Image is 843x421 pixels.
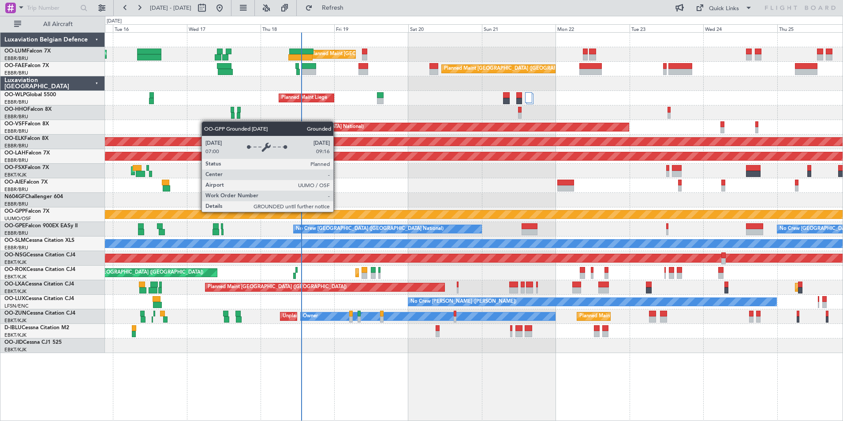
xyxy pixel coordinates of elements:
a: EBBR/BRU [4,143,28,149]
a: OO-SLMCessna Citation XLS [4,238,75,243]
div: Planned Maint Liege [281,91,327,105]
a: EBKT/KJK [4,288,26,295]
a: EBBR/BRU [4,55,28,62]
div: Mon 22 [556,24,629,32]
div: Sat 20 [408,24,482,32]
div: AOG Maint Kortrijk-[GEOGRAPHIC_DATA] [134,164,230,177]
a: UUMO/OSF [4,215,31,222]
span: OO-ROK [4,267,26,272]
a: LFSN/ENC [4,303,29,309]
a: EBBR/BRU [4,201,28,207]
a: EBBR/BRU [4,70,28,76]
a: EBBR/BRU [4,99,28,105]
a: OO-LAHFalcon 7X [4,150,50,156]
span: OO-LXA [4,282,25,287]
a: N604GFChallenger 604 [4,194,63,199]
div: No Crew [PERSON_NAME] ([PERSON_NAME]) [410,295,516,308]
span: OO-LUX [4,296,25,301]
span: [DATE] - [DATE] [150,4,191,12]
span: N604GF [4,194,25,199]
div: Planned Maint Kortrijk-[GEOGRAPHIC_DATA] [358,266,461,279]
div: Planned Maint [GEOGRAPHIC_DATA] ([GEOGRAPHIC_DATA]) [208,281,347,294]
a: EBBR/BRU [4,113,28,120]
span: OO-FAE [4,63,25,68]
a: EBKT/KJK [4,346,26,353]
div: Wed 24 [703,24,777,32]
span: OO-FSX [4,165,25,170]
div: AOG Maint [GEOGRAPHIC_DATA] ([GEOGRAPHIC_DATA] National) [211,120,364,134]
div: Fri 19 [334,24,408,32]
a: OO-LUMFalcon 7X [4,49,51,54]
a: EBKT/KJK [4,274,26,280]
span: OO-LUM [4,49,26,54]
span: OO-GPP [4,209,25,214]
span: OO-JID [4,340,23,345]
a: EBKT/KJK [4,172,26,178]
a: EBBR/BRU [4,244,28,251]
a: EBBR/BRU [4,128,28,135]
div: Owner [303,310,318,323]
a: D-IBLUCessna Citation M2 [4,325,69,331]
div: Tue 16 [113,24,187,32]
span: OO-WLP [4,92,26,98]
div: Planned Maint [GEOGRAPHIC_DATA] ([GEOGRAPHIC_DATA] National) [444,62,604,75]
div: Planned Maint [GEOGRAPHIC_DATA] ([GEOGRAPHIC_DATA]) [64,266,203,279]
a: OO-ZUNCessna Citation CJ4 [4,311,75,316]
a: OO-ROKCessna Citation CJ4 [4,267,75,272]
a: OO-GPPFalcon 7X [4,209,49,214]
div: [DATE] [107,18,122,25]
span: OO-SLM [4,238,26,243]
a: OO-LUXCessna Citation CJ4 [4,296,74,301]
span: OO-HHO [4,107,27,112]
button: Refresh [301,1,354,15]
a: EBKT/KJK [4,332,26,338]
a: OO-FSXFalcon 7X [4,165,49,170]
div: Wed 17 [187,24,261,32]
a: OO-JIDCessna CJ1 525 [4,340,62,345]
a: OO-AIEFalcon 7X [4,180,48,185]
a: OO-FAEFalcon 7X [4,63,49,68]
a: OO-VSFFalcon 8X [4,121,49,127]
a: OO-ELKFalcon 8X [4,136,48,141]
a: EBBR/BRU [4,186,28,193]
div: Sun 21 [482,24,556,32]
div: No Crew [GEOGRAPHIC_DATA] ([GEOGRAPHIC_DATA] National) [296,222,444,236]
button: All Aircraft [10,17,96,31]
span: OO-AIE [4,180,23,185]
a: EBBR/BRU [4,230,28,237]
a: OO-LXACessna Citation CJ4 [4,282,74,287]
span: OO-LAH [4,150,26,156]
div: Unplanned Maint [GEOGRAPHIC_DATA]-[GEOGRAPHIC_DATA] [283,310,425,323]
a: EBBR/BRU [4,157,28,164]
span: OO-VSF [4,121,25,127]
a: OO-HHOFalcon 8X [4,107,52,112]
span: Refresh [314,5,351,11]
span: OO-NSG [4,252,26,258]
button: Quick Links [691,1,757,15]
a: EBKT/KJK [4,317,26,324]
a: OO-WLPGlobal 5500 [4,92,56,98]
span: All Aircraft [23,21,93,27]
div: Thu 18 [261,24,334,32]
div: Tue 23 [630,24,703,32]
span: OO-ELK [4,136,24,141]
a: OO-NSGCessna Citation CJ4 [4,252,75,258]
span: D-IBLU [4,325,22,331]
input: Trip Number [27,1,78,15]
a: EBKT/KJK [4,259,26,266]
div: Planned Maint Kortrijk-[GEOGRAPHIC_DATA] [579,310,682,323]
span: OO-GPE [4,223,25,229]
span: OO-ZUN [4,311,26,316]
div: Quick Links [709,4,739,13]
a: OO-GPEFalcon 900EX EASy II [4,223,78,229]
